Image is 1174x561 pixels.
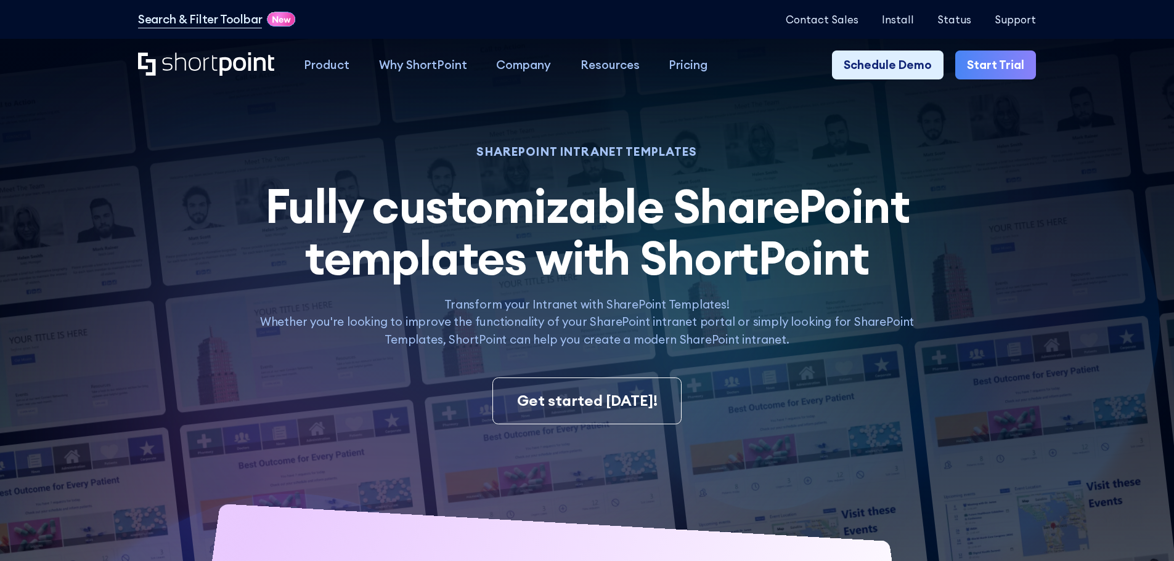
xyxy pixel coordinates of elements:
div: Product [304,56,349,74]
a: Why ShortPoint [364,50,482,80]
a: Search & Filter Toolbar [138,10,263,28]
a: Pricing [654,50,723,80]
div: Get started [DATE]! [517,390,658,412]
a: Start Trial [955,50,1036,80]
div: Company [496,56,551,74]
h1: SHAREPOINT INTRANET TEMPLATES [243,147,930,157]
a: Product [289,50,364,80]
a: Status [937,14,971,25]
a: Install [882,14,914,25]
a: Company [481,50,566,80]
div: Resources [581,56,640,74]
a: Resources [566,50,654,80]
a: Get started [DATE]! [492,377,681,424]
a: Home [138,52,274,78]
div: Why ShortPoint [379,56,467,74]
p: Transform your Intranet with SharePoint Templates! Whether you're looking to improve the function... [243,296,930,349]
span: Fully customizable SharePoint templates with ShortPoint [265,176,910,287]
a: Schedule Demo [832,50,944,80]
a: Contact Sales [786,14,858,25]
div: Pricing [669,56,707,74]
a: Support [995,14,1036,25]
